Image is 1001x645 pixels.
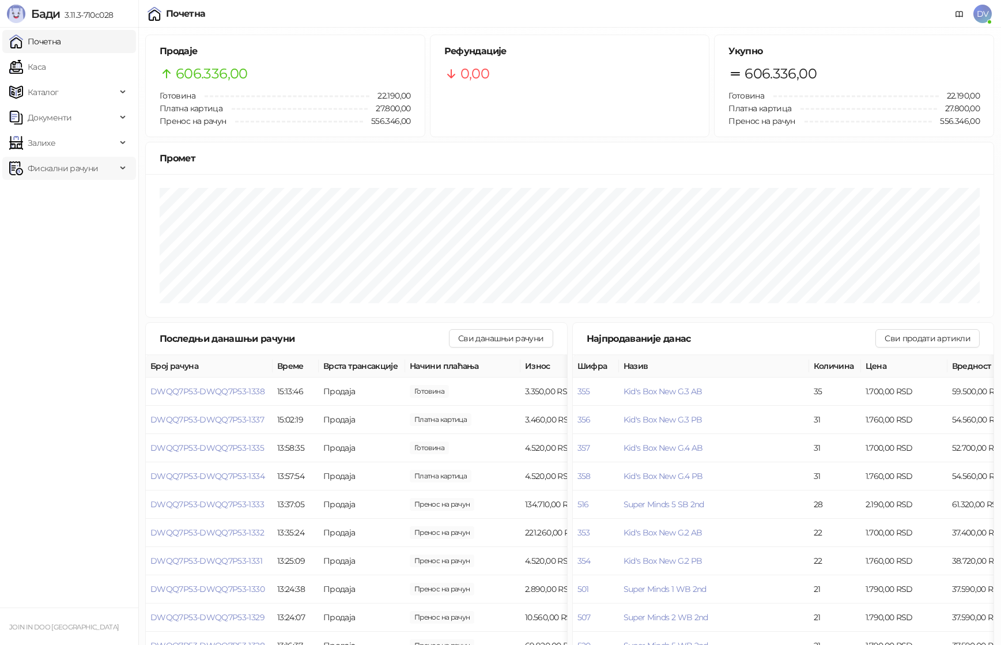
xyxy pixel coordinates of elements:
span: 27.800,00 [368,102,410,115]
td: 4.520,00 RSD [520,434,607,462]
td: 1.760,00 RSD [861,406,947,434]
button: DWQQ7P53-DWQQ7P53-1334 [150,471,265,481]
button: 354 [577,556,591,566]
span: 3.11.3-710c028 [60,10,113,20]
span: 606.336,00 [745,63,817,85]
button: 353 [577,527,590,538]
span: 4.000,00 [410,385,449,398]
td: 22 [809,519,861,547]
span: Залихе [28,131,55,154]
a: Каса [9,55,46,78]
span: 2.890,00 [410,583,474,595]
div: Најпродаваније данас [587,331,876,346]
td: 1.760,00 RSD [861,462,947,491]
span: 606.336,00 [176,63,248,85]
span: Super Minds 1 WB 2nd [624,584,707,594]
th: Назив [619,355,809,378]
td: 31 [809,406,861,434]
td: Продаја [319,434,405,462]
button: 357 [577,443,590,453]
span: 4.520,00 [410,442,449,454]
button: DWQQ7P53-DWQQ7P53-1338 [150,386,265,397]
div: Промет [160,151,980,165]
button: Kid's Box New G.2 AB [624,527,702,538]
td: 134.710,00 RSD [520,491,607,519]
a: Почетна [9,30,61,53]
span: DV [973,5,992,23]
h5: Укупно [728,44,980,58]
span: Бади [31,7,60,21]
td: Продаја [319,462,405,491]
button: Super Minds 2 WB 2nd [624,612,708,623]
span: Kid's Box New G.4 PB [624,471,703,481]
span: 0,00 [460,63,489,85]
button: 358 [577,471,591,481]
td: 21 [809,603,861,632]
span: DWQQ7P53-DWQQ7P53-1330 [150,584,265,594]
td: 28 [809,491,861,519]
td: 1.700,00 RSD [861,519,947,547]
span: 556.346,00 [363,115,411,127]
td: Продаја [319,547,405,575]
td: 1.700,00 RSD [861,378,947,406]
td: Продаја [319,491,405,519]
button: Super Minds 5 SB 2nd [624,499,704,510]
td: 13:58:35 [273,434,319,462]
td: 13:25:09 [273,547,319,575]
span: Платна картица [160,103,222,114]
button: 501 [577,584,589,594]
div: Почетна [166,9,206,18]
td: 13:24:07 [273,603,319,632]
span: Документи [28,106,71,129]
span: 221.260,00 [410,526,474,539]
th: Време [273,355,319,378]
button: 355 [577,386,590,397]
span: 4.520,00 [410,470,471,482]
td: 21 [809,575,861,603]
td: 31 [809,462,861,491]
button: 507 [577,612,591,623]
small: JOIN IN DOO [GEOGRAPHIC_DATA] [9,623,119,631]
th: Износ [520,355,607,378]
td: 221.260,00 RSD [520,519,607,547]
td: 1.790,00 RSD [861,575,947,603]
td: 2.190,00 RSD [861,491,947,519]
span: 10.560,00 [410,611,474,624]
span: DWQQ7P53-DWQQ7P53-1333 [150,499,264,510]
th: Количина [809,355,861,378]
td: 1.790,00 RSD [861,603,947,632]
span: 22.190,00 [939,89,980,102]
span: Фискални рачуни [28,157,98,180]
span: 134.710,00 [410,498,474,511]
span: Kid's Box New G.3 AB [624,386,702,397]
td: 22 [809,547,861,575]
td: Продаја [319,378,405,406]
span: Готовина [160,90,195,101]
td: 15:13:46 [273,378,319,406]
h5: Продаје [160,44,411,58]
span: 4.520,00 [410,555,474,567]
td: Продаја [319,519,405,547]
td: 1.760,00 RSD [861,547,947,575]
span: Платна картица [728,103,791,114]
td: 4.520,00 RSD [520,462,607,491]
td: 10.560,00 RSD [520,603,607,632]
td: 15:02:19 [273,406,319,434]
th: Шифра [573,355,619,378]
td: Продаја [319,406,405,434]
td: 3.350,00 RSD [520,378,607,406]
td: Продаја [319,575,405,603]
button: DWQQ7P53-DWQQ7P53-1332 [150,527,264,538]
button: Сви данашњи рачуни [449,329,553,348]
span: DWQQ7P53-DWQQ7P53-1329 [150,612,265,623]
button: Kid's Box New G.3 PB [624,414,702,425]
button: Kid's Box New G.4 AB [624,443,703,453]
